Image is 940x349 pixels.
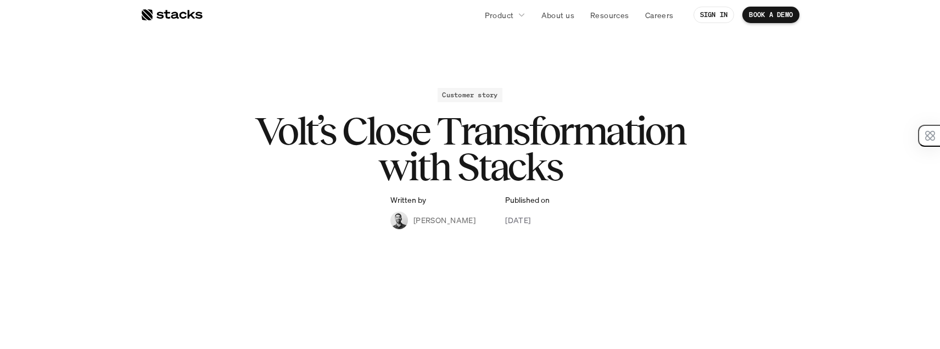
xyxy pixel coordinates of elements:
p: [DATE] [505,214,531,226]
a: Resources [584,5,636,25]
a: BOOK A DEMO [742,7,799,23]
p: Product [485,9,514,21]
p: Careers [645,9,674,21]
p: Resources [590,9,629,21]
p: BOOK A DEMO [749,11,793,19]
p: Written by [390,196,426,205]
p: [PERSON_NAME] [413,214,475,226]
a: Careers [639,5,680,25]
h2: Customer story [442,91,497,99]
a: SIGN IN [693,7,735,23]
a: About us [535,5,581,25]
p: SIGN IN [700,11,728,19]
p: Published on [505,196,550,205]
p: About us [541,9,574,21]
h1: Volt’s Close Transformation with Stacks [250,113,690,185]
